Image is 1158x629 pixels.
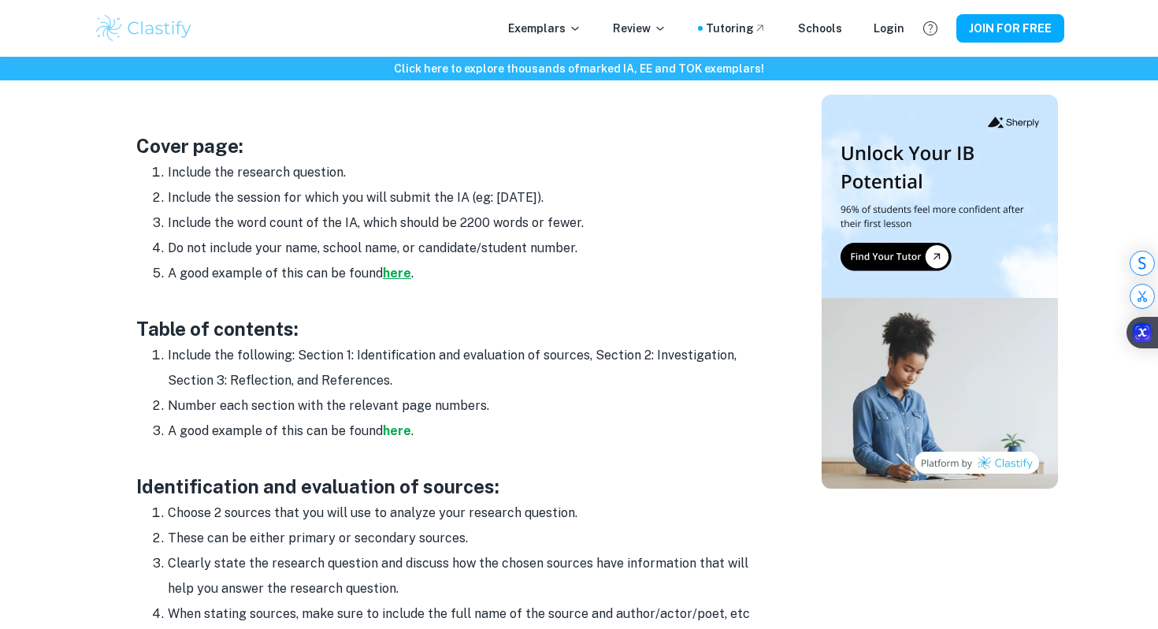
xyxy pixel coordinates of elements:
li: Include the research question. [168,160,766,185]
a: Login [874,20,904,37]
a: Schools [798,20,842,37]
li: Do not include your name, school name, or candidate/student number. [168,236,766,261]
li: Include the session for which you will submit the IA (eg: [DATE]). [168,185,766,210]
p: Review [613,20,666,37]
li: Clearly state the research question and discuss how the chosen sources have information that will... [168,551,766,601]
p: Exemplars [508,20,581,37]
button: Help and Feedback [917,15,944,42]
h3: Table of contents: [136,314,766,343]
li: These can be either primary or secondary sources. [168,526,766,551]
a: here [383,423,411,438]
li: A good example of this can be found . [168,419,766,444]
li: Choose 2 sources that you will use to analyze your research question. [168,501,766,526]
li: Include the following: Section 1: Identification and evaluation of sources, Section 2: Investigat... [168,343,766,393]
h3: Cover page: [136,132,766,160]
h3: Identification and evaluation of sources: [136,472,766,501]
img: Thumbnail [822,95,1058,489]
li: Number each section with the relevant page numbers. [168,393,766,419]
img: Clastify logo [94,13,194,44]
li: Include the word count of the IA, which should be 2200 words or fewer. [168,210,766,236]
h6: Click here to explore thousands of marked IA, EE and TOK exemplars ! [3,60,1155,77]
button: JOIN FOR FREE [956,14,1064,43]
a: here [383,266,411,281]
li: A good example of this can be found . [168,261,766,286]
a: Tutoring [706,20,766,37]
